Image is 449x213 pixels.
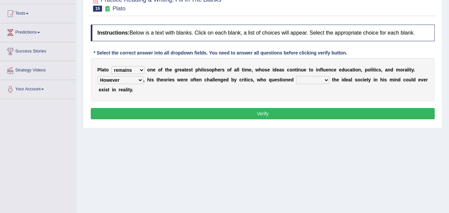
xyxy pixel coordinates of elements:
b: r [426,77,428,82]
b: e [218,67,220,72]
b: c [287,67,289,72]
b: e [215,77,218,82]
b: a [102,67,104,72]
b: e [275,77,277,82]
b: e [364,77,367,82]
b: o [158,67,161,72]
b: i [383,77,384,82]
a: Your Account [0,80,76,97]
b: s [282,67,284,72]
a: Success Stories [0,42,76,59]
b: i [342,77,343,82]
b: e [249,67,252,72]
b: l [214,77,215,82]
b: n [358,67,361,72]
span: 15 [93,6,102,12]
b: e [346,77,348,82]
b: i [363,77,364,82]
b: l [322,67,323,72]
b: e [288,77,291,82]
b: n [218,77,221,82]
b: i [393,77,395,82]
b: t [195,77,196,82]
b: t [108,87,109,92]
b: d [343,77,346,82]
b: i [168,77,169,82]
b: e [161,77,164,82]
b: e [339,67,342,72]
b: c [403,77,406,82]
b: e [169,77,172,82]
b: f [193,77,195,82]
b: y [130,87,132,92]
b: w [177,77,181,82]
b: a [348,77,351,82]
b: e [186,67,189,72]
b: P [97,67,100,72]
b: i [244,77,245,82]
b: n [150,67,153,72]
b: o [289,67,292,72]
b: e [179,67,182,72]
b: o [106,67,109,72]
b: l [237,67,238,72]
b: i [316,67,317,72]
b: i [150,77,151,82]
b: y [411,67,414,72]
b: r [166,77,168,82]
b: a [350,67,353,72]
b: s [222,67,225,72]
b: v [421,77,423,82]
b: o [204,67,207,72]
b: i [127,87,128,92]
b: t [128,87,130,92]
b: t [367,77,368,82]
b: o [190,77,193,82]
b: m [390,77,393,82]
b: p [212,67,215,72]
b: t [410,67,411,72]
b: h [207,77,210,82]
b: . [414,67,415,72]
b: o [227,67,230,72]
b: r [119,87,120,92]
b: b [231,77,234,82]
b: . [132,87,133,92]
b: l [126,87,127,92]
b: n [292,67,295,72]
b: a [234,67,237,72]
b: i [281,77,282,82]
b: e [277,67,279,72]
b: n [388,67,391,72]
b: t [245,77,247,82]
b: a [385,67,388,72]
b: , [143,77,145,82]
b: a [182,67,184,72]
b: r [177,67,179,72]
b: s [277,77,280,82]
div: * Select the correct answer into all dropdown fields. You need to answer all questions before cli... [91,50,350,56]
b: f [320,67,322,72]
b: o [164,77,167,82]
b: a [405,67,407,72]
b: h [215,67,218,72]
b: l [202,67,204,72]
b: , [252,67,253,72]
b: o [355,67,358,72]
a: Tests [0,4,76,21]
b: i [375,67,376,72]
a: Predictions [0,23,76,40]
b: n [298,67,301,72]
b: s [379,67,381,72]
b: l [238,67,239,72]
b: t [157,77,158,82]
b: m [245,67,249,72]
b: n [113,87,116,92]
b: i [201,67,202,72]
b: x [101,87,104,92]
b: d [398,77,401,82]
b: o [147,67,150,72]
b: t [352,67,354,72]
b: t [309,67,311,72]
b: o [209,67,212,72]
